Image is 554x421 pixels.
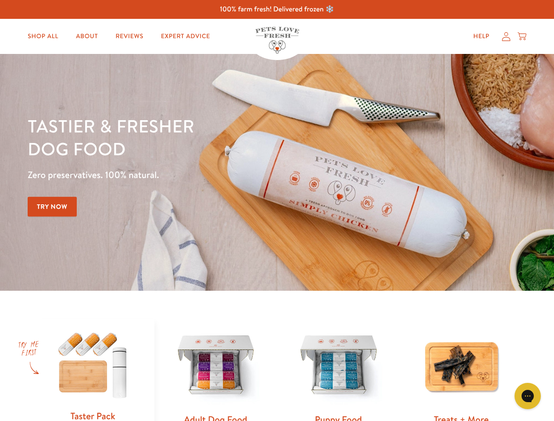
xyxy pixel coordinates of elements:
[108,28,150,45] a: Reviews
[21,28,65,45] a: Shop All
[510,380,545,412] iframe: Gorgias live chat messenger
[28,114,360,160] h1: Tastier & fresher dog food
[154,28,217,45] a: Expert Advice
[28,197,77,217] a: Try Now
[69,28,105,45] a: About
[28,167,360,183] p: Zero preservatives. 100% natural.
[466,28,497,45] a: Help
[255,27,299,54] img: Pets Love Fresh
